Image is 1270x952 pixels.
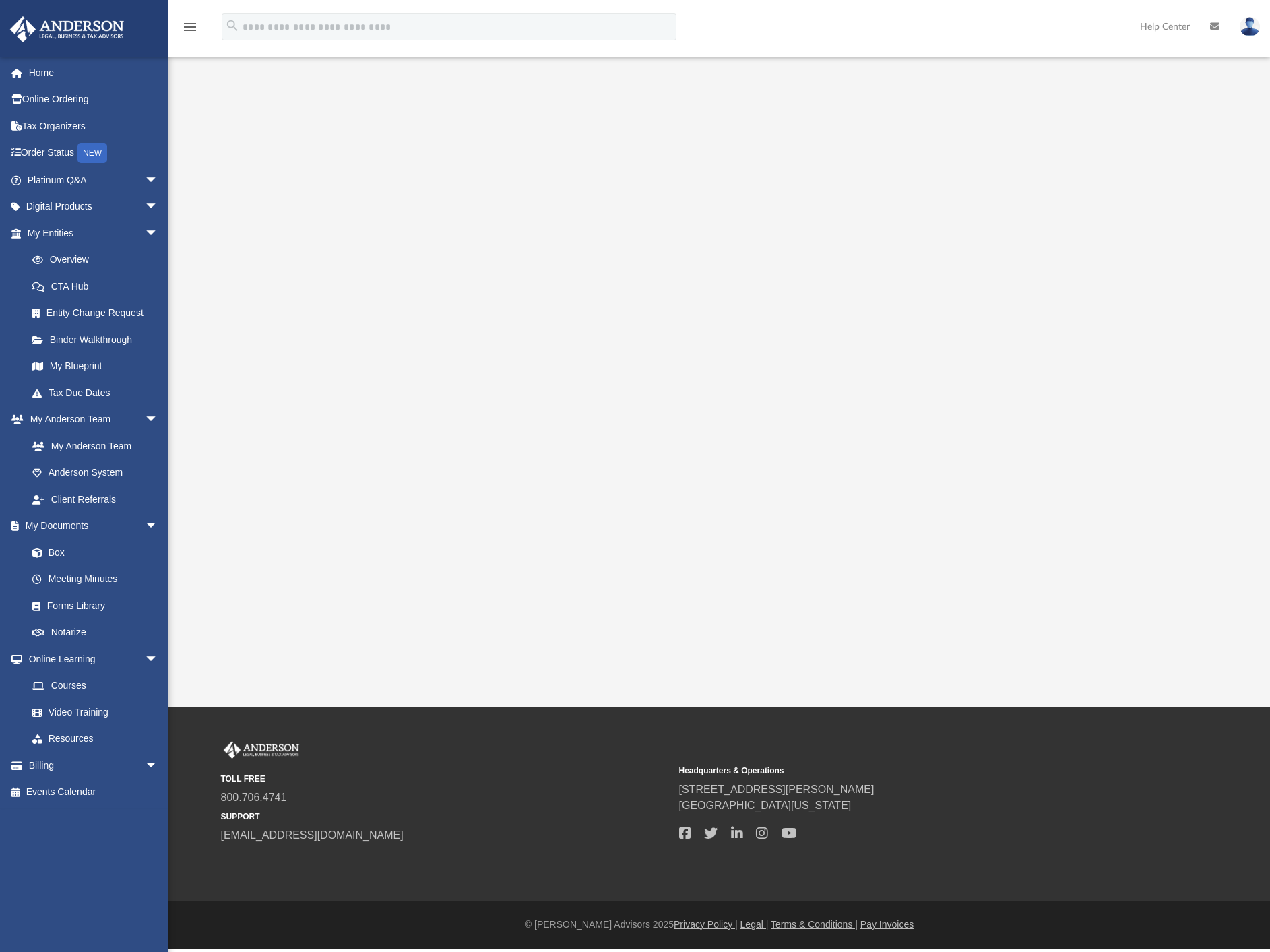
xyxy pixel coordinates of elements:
a: Binder Walkthrough [19,326,179,353]
span: arrow_drop_down [145,166,172,194]
a: Platinum Q&Aarrow_drop_down [9,166,179,193]
a: My Documentsarrow_drop_down [9,513,172,540]
a: My Entitiesarrow_drop_down [9,220,179,247]
a: Notarize [19,619,172,646]
a: [STREET_ADDRESS][PERSON_NAME] [679,784,875,795]
i: search [225,18,240,33]
small: TOLL FREE [221,773,670,785]
a: Tax Organizers [9,113,179,139]
i: menu [182,19,198,35]
a: Meeting Minutes [19,566,172,593]
div: © [PERSON_NAME] Advisors 2025 [168,918,1270,932]
img: User Pic [1240,17,1260,36]
a: 800.706.4741 [221,792,287,803]
a: Courses [19,672,172,699]
a: CTA Hub [19,273,179,300]
img: Anderson Advisors Platinum Portal [221,741,302,759]
a: Legal | [740,919,769,930]
a: Privacy Policy | [674,919,738,930]
span: arrow_drop_down [145,752,172,780]
span: arrow_drop_down [145,220,172,247]
a: Terms & Conditions | [771,919,858,930]
a: Resources [19,726,172,753]
a: Entity Change Request [19,300,179,327]
a: Digital Productsarrow_drop_down [9,193,179,220]
a: My Anderson Teamarrow_drop_down [9,406,172,433]
a: Events Calendar [9,779,179,806]
a: menu [182,26,198,35]
span: arrow_drop_down [145,513,172,540]
a: Pay Invoices [860,919,914,930]
a: Home [9,59,179,86]
div: NEW [77,143,107,163]
span: arrow_drop_down [145,193,172,221]
a: Online Learningarrow_drop_down [9,645,172,672]
a: Anderson System [19,459,172,486]
a: Client Referrals [19,486,172,513]
a: Forms Library [19,592,165,619]
span: arrow_drop_down [145,645,172,673]
a: Order StatusNEW [9,139,179,167]
small: Headquarters & Operations [679,765,1128,777]
a: [EMAIL_ADDRESS][DOMAIN_NAME] [221,829,404,841]
img: Anderson Advisors Platinum Portal [6,16,128,42]
a: Video Training [19,699,165,726]
small: SUPPORT [221,811,670,823]
a: Overview [19,247,179,274]
a: My Blueprint [19,353,172,380]
a: [GEOGRAPHIC_DATA][US_STATE] [679,800,852,811]
a: My Anderson Team [19,433,165,459]
span: arrow_drop_down [145,406,172,434]
a: Online Ordering [9,86,179,113]
a: Billingarrow_drop_down [9,752,179,779]
a: Tax Due Dates [19,379,179,406]
a: Box [19,539,165,566]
